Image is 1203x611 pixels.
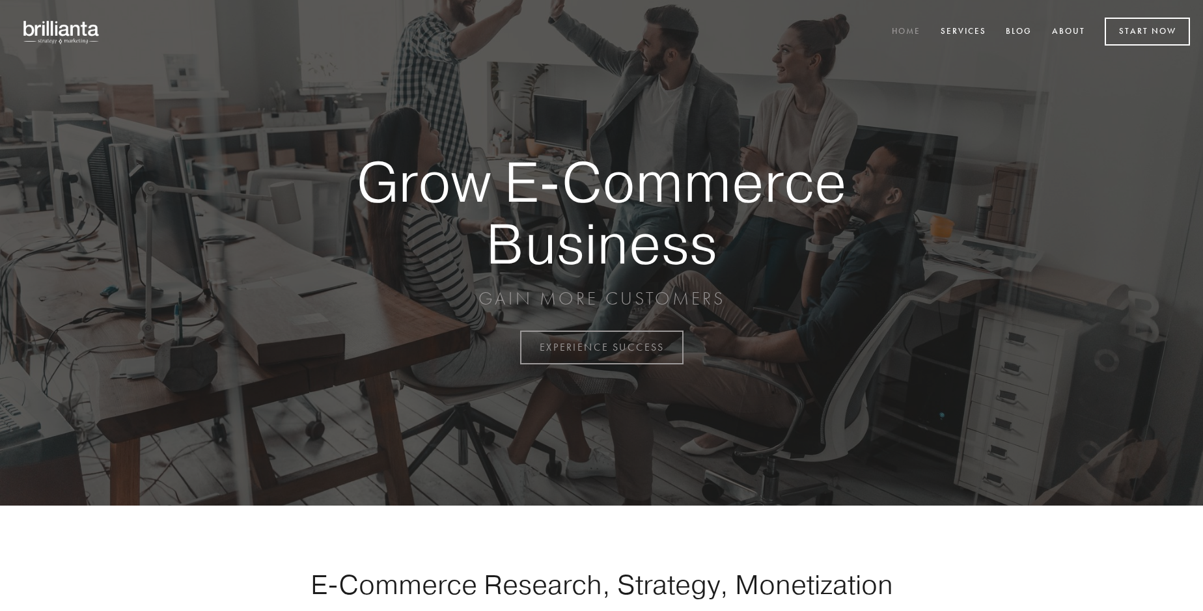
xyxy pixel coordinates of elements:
a: Blog [997,21,1040,43]
img: brillianta - research, strategy, marketing [13,13,111,51]
a: Start Now [1105,18,1190,46]
p: GAIN MORE CUSTOMERS [311,287,892,310]
a: EXPERIENCE SUCCESS [520,331,684,364]
h1: E-Commerce Research, Strategy, Monetization [270,568,933,601]
a: Services [932,21,995,43]
a: Home [883,21,929,43]
strong: Grow E-Commerce Business [311,151,892,274]
a: About [1044,21,1094,43]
